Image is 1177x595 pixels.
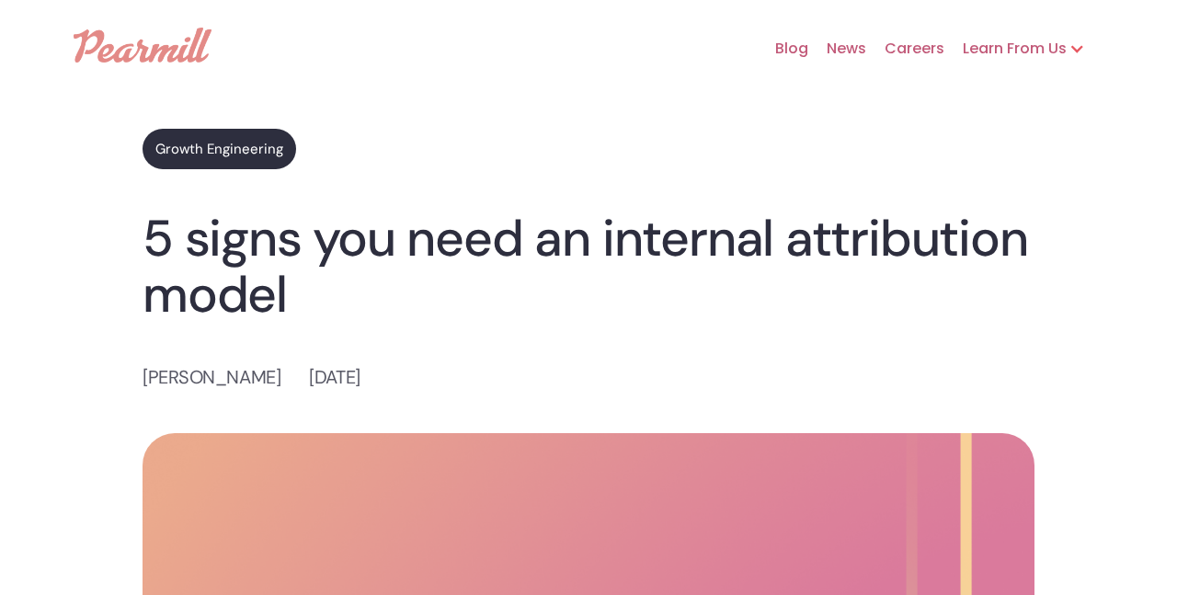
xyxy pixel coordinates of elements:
[143,363,280,392] p: [PERSON_NAME]
[143,129,296,169] a: Growth Engineering
[143,211,1034,322] h1: 5 signs you need an internal attribution model
[866,19,944,78] a: Careers
[309,363,360,392] p: [DATE]
[757,19,808,78] a: Blog
[944,38,1067,60] div: Learn From Us
[808,19,866,78] a: News
[944,19,1103,78] div: Learn From Us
